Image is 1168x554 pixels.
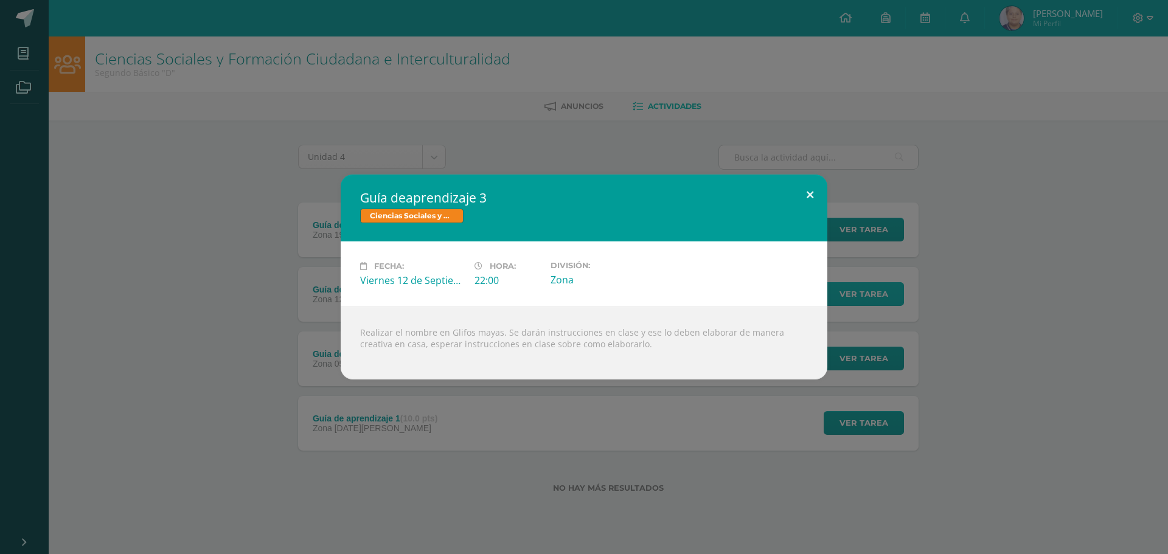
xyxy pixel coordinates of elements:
[551,261,655,270] label: División:
[374,261,404,271] span: Fecha:
[360,189,808,206] h2: Guía deaprendizaje 3
[360,209,464,223] span: Ciencias Sociales y Formación Ciudadana e Interculturalidad
[360,274,465,287] div: Viernes 12 de Septiembre
[793,175,827,216] button: Close (Esc)
[474,274,541,287] div: 22:00
[490,261,516,271] span: Hora:
[341,306,827,379] div: Realizar el nombre en Glifos mayas. Se darán instrucciones en clase y ese lo deben elaborar de ma...
[551,273,655,286] div: Zona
